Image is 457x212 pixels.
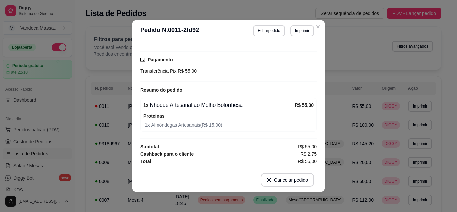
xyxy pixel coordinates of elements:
span: Almôndegas Artesanais ( R$ 15,00 ) [145,121,314,129]
button: Close [313,21,324,32]
strong: Subtotal [140,144,159,149]
strong: Proteínas [143,113,165,119]
span: Transferência Pix [140,68,176,74]
strong: Pagamento [148,57,173,62]
span: R$ 55,00 [298,158,317,165]
strong: R$ 55,00 [295,102,314,108]
h3: Pedido N. 0011-2fd92 [140,25,199,36]
strong: 1 x [145,122,151,128]
div: Nhoque Artesanal ao Molho Bolonhesa [143,101,295,109]
button: Imprimir [290,25,314,36]
strong: Resumo do pedido [140,87,182,93]
span: R$ 2,75 [300,150,317,158]
span: close-circle [267,178,271,182]
strong: Total [140,159,151,164]
strong: 1 x [143,102,149,108]
span: R$ 55,00 [176,68,197,74]
strong: Cashback para o cliente [140,151,194,157]
button: close-circleCancelar pedido [261,173,314,187]
span: credit-card [140,57,145,62]
span: R$ 55,00 [298,143,317,150]
button: Editarpedido [253,25,285,36]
